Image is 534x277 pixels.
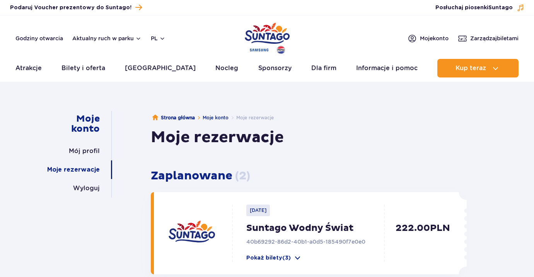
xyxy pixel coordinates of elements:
a: Moje konto [49,111,100,137]
li: Moje rezerwacje [229,114,274,122]
a: [GEOGRAPHIC_DATA] [125,59,196,77]
p: Suntago Wodny Świat [246,222,389,234]
p: [DATE] [246,205,270,216]
p: Pokaż bilety (3) [246,254,291,262]
span: Kup teraz [456,65,486,72]
a: Atrakcje [15,59,42,77]
span: Zarządzaj biletami [470,34,519,42]
button: pl [151,34,165,42]
a: Park of Poland [245,19,290,55]
a: Zarządzajbiletami [458,34,519,43]
a: Wyloguj [73,179,100,198]
button: Posłuchaj piosenkiSuntago [435,4,524,12]
a: Moje konto [203,115,229,120]
a: Informacje i pomoc [356,59,418,77]
a: Mój profil [69,142,100,160]
button: Aktualny ruch w parku [72,35,142,41]
span: ( 2 ) [235,169,250,183]
span: Suntago [488,5,513,10]
a: Mojekonto [408,34,449,43]
a: Podaruj Voucher prezentowy do Suntago! [10,2,142,13]
span: Podaruj Voucher prezentowy do Suntago! [10,4,131,12]
p: 40b69292-86d2-40b1-a0d5-185490f7e0e0 [246,238,389,246]
button: Pokaż bilety(3) [246,254,302,262]
span: Posłuchaj piosenki [435,4,513,12]
a: Bilety i oferta [61,59,105,77]
a: Strona główna [152,114,195,122]
img: suntago [169,211,215,257]
a: Godziny otwarcia [15,34,63,42]
a: Dla firm [311,59,336,77]
h1: Moje rezerwacje [151,128,284,147]
span: Moje konto [420,34,449,42]
a: Nocleg [215,59,238,77]
a: Sponsorzy [258,59,292,77]
button: Kup teraz [437,59,519,77]
p: 222.00 PLN [389,222,450,262]
h3: Zaplanowane [151,169,467,183]
a: Moje rezerwacje [47,160,100,179]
